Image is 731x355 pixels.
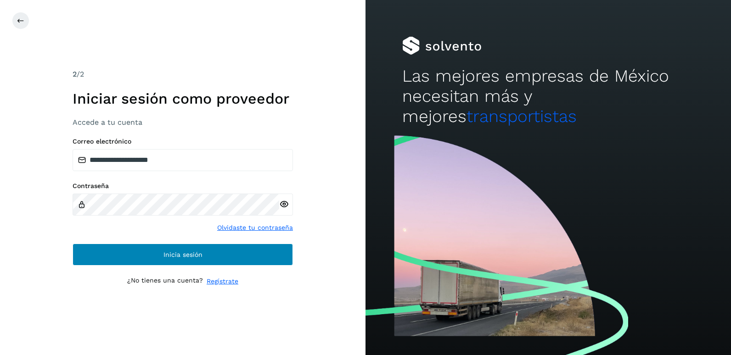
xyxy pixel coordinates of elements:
span: 2 [73,70,77,78]
p: ¿No tienes una cuenta? [127,277,203,286]
button: Inicia sesión [73,244,293,266]
a: Regístrate [207,277,238,286]
span: Inicia sesión [163,251,202,258]
h2: Las mejores empresas de México necesitan más y mejores [402,66,695,127]
a: Olvidaste tu contraseña [217,223,293,233]
h3: Accede a tu cuenta [73,118,293,127]
h1: Iniciar sesión como proveedor [73,90,293,107]
div: /2 [73,69,293,80]
label: Contraseña [73,182,293,190]
span: transportistas [467,106,577,126]
label: Correo electrónico [73,138,293,145]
